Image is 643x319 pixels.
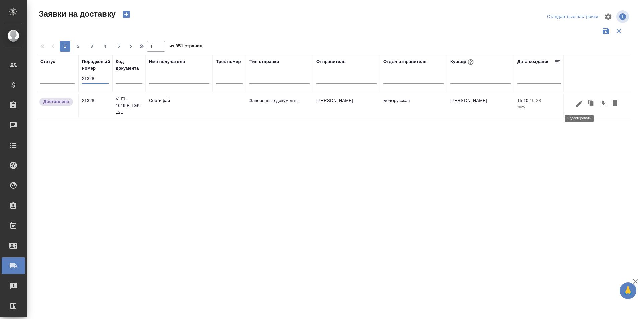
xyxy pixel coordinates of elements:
[383,58,426,65] div: Отдел отправителя
[100,41,111,52] button: 4
[530,98,541,103] p: 10:38
[599,25,612,37] button: Сохранить фильтры
[37,9,116,19] span: Заявки на доставку
[116,58,142,72] div: Код документа
[39,97,75,106] div: Документы доставлены, фактическая дата доставки проставиться автоматически
[545,12,600,22] div: split button
[612,25,625,37] button: Сбросить фильтры
[380,94,447,117] td: Белорусская
[216,58,241,65] div: Трек номер
[43,98,69,105] p: Доставлена
[246,94,313,117] td: Заверенные документы
[622,284,634,298] span: 🙏
[113,41,124,52] button: 5
[249,58,279,65] div: Тип отправки
[112,92,146,119] td: V_FL-1019,B_IGK-121
[450,58,475,66] div: Курьер
[447,94,514,117] td: [PERSON_NAME]
[609,97,621,110] button: Удалить
[585,97,598,110] button: Клонировать
[149,58,185,65] div: Имя получателя
[113,43,124,50] span: 5
[73,41,84,52] button: 2
[316,58,346,65] div: Отправитель
[79,94,112,117] td: 21328
[86,41,97,52] button: 3
[517,104,561,111] p: 2025
[313,94,380,117] td: [PERSON_NAME]
[82,58,110,72] div: Порядковый номер
[169,42,202,52] span: из 851 страниц
[40,58,55,65] div: Статус
[86,43,97,50] span: 3
[466,58,475,66] button: При выборе курьера статус заявки автоматически поменяется на «Принята»
[620,282,636,299] button: 🙏
[73,43,84,50] span: 2
[517,58,550,65] div: Дата создания
[146,94,213,117] td: Сертифай
[517,98,530,103] p: 15.10,
[100,43,111,50] span: 4
[118,9,134,20] button: Создать
[598,97,609,110] button: Скачать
